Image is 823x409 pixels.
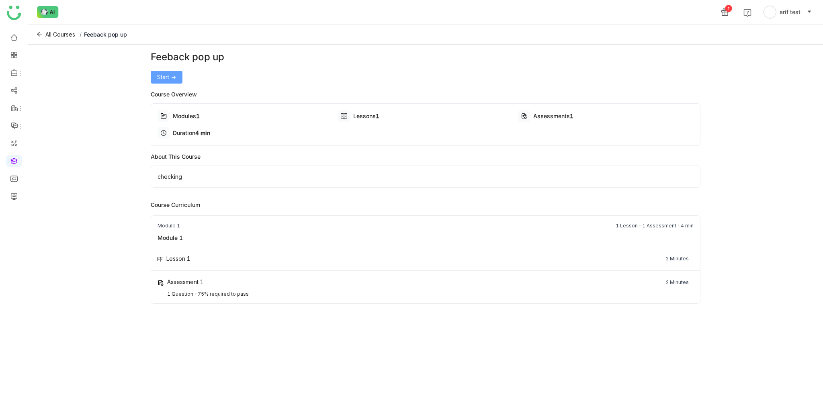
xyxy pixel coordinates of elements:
[158,280,164,286] img: type
[151,166,700,188] div: checking
[166,255,190,262] div: Lesson 1
[743,9,751,17] img: help.svg
[158,257,163,262] img: type
[151,90,700,98] div: Course Overview
[158,222,180,229] div: Module 1
[151,71,182,84] button: Start ->
[151,233,189,242] div: Module 1
[666,279,689,286] div: 2 Minutes
[167,291,193,297] div: 1 Question
[7,6,21,20] img: logo
[353,112,376,119] span: Lessons
[533,112,570,119] span: Assessments
[37,6,59,18] img: ask-buddy-normal.svg
[167,278,204,285] div: Assessment 1
[725,5,732,12] div: 1
[84,31,127,38] span: Feeback pop up
[80,31,82,38] span: /
[341,113,347,119] img: type
[764,6,776,18] img: avatar
[198,291,249,297] div: 75% required to pass
[151,50,700,64] div: Feeback pop up
[570,112,573,119] span: 1
[45,30,75,39] span: All Courses
[616,222,694,229] div: 1 Lesson 1 Assessment 4 min
[160,113,167,119] img: type
[35,28,77,41] button: All Courses
[173,112,196,119] span: Modules
[196,112,200,119] span: 1
[151,152,700,161] div: About This Course
[666,255,689,262] div: 2 Minutes
[157,73,176,82] span: Start ->
[521,113,527,119] img: type
[151,200,700,209] div: Course Curriculum
[376,112,379,119] span: 1
[173,129,195,136] span: Duration
[762,6,813,18] button: arif test
[195,129,210,136] span: 4 min
[780,8,800,16] span: arif test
